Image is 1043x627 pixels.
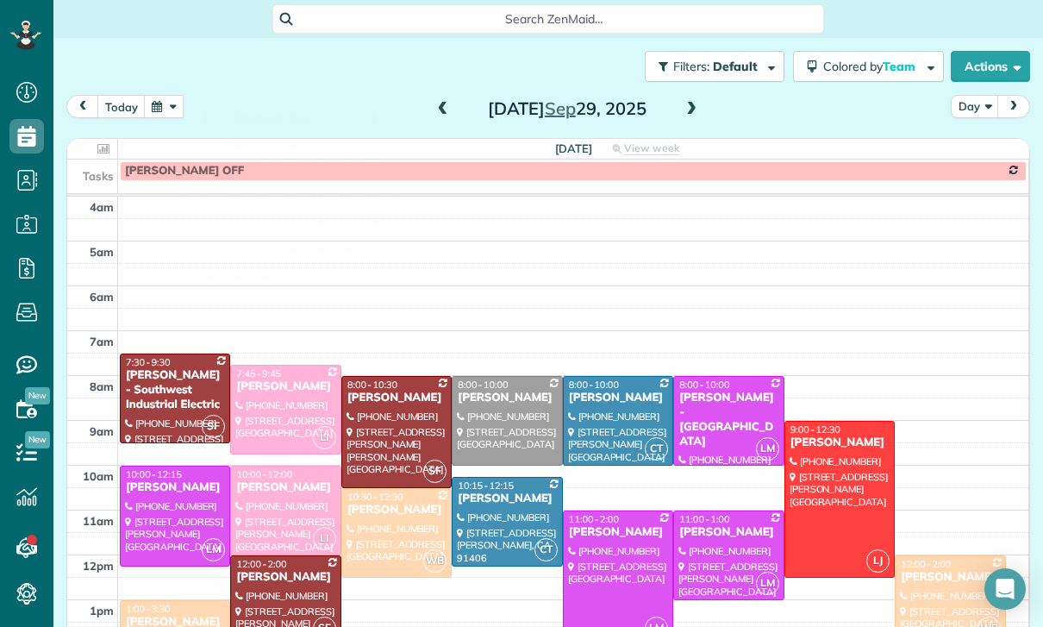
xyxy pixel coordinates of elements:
[347,503,447,517] div: [PERSON_NAME]
[221,264,248,292] a: 29
[235,570,335,585] div: [PERSON_NAME]
[125,480,225,495] div: [PERSON_NAME]
[458,379,508,391] span: 8:00 - 10:00
[790,436,890,450] div: [PERSON_NAME]
[793,51,944,82] button: Colored byTeam
[125,368,225,412] div: [PERSON_NAME] - Southwest Industrial Electric
[227,137,242,151] span: Monday
[25,431,50,448] span: New
[555,141,592,155] span: [DATE]
[248,180,276,208] a: 9
[359,236,386,264] a: 27
[255,137,268,151] span: Tuesday
[222,237,247,261] a: 22
[248,264,276,292] a: 30
[248,208,276,235] a: 16
[347,391,447,405] div: [PERSON_NAME]
[276,208,303,235] a: 17
[534,538,558,561] span: CT
[221,180,248,208] a: 8
[340,137,350,151] span: Friday
[193,208,221,235] a: 14
[303,180,331,208] a: 11
[90,379,114,393] span: 8am
[423,460,447,483] span: SF
[331,153,359,180] a: 5
[193,180,221,208] a: 7
[303,208,331,235] a: 18
[997,95,1030,118] button: next
[331,236,359,264] a: 26
[459,99,675,118] h2: [DATE] 29, 2025
[221,208,248,235] a: 15
[235,480,335,495] div: [PERSON_NAME]
[901,558,951,570] span: 12:00 - 2:00
[568,391,668,405] div: [PERSON_NAME]
[83,514,114,528] span: 11am
[25,387,50,404] span: New
[713,59,759,74] span: Default
[313,426,336,449] span: LI
[756,572,779,595] span: LM
[193,236,221,264] a: 21
[276,153,303,180] a: 3
[90,335,114,348] span: 7am
[236,367,281,379] span: 7:45 - 9:45
[823,59,921,74] span: Colored by
[951,95,999,118] button: Day
[331,208,359,235] a: 19
[883,59,918,74] span: Team
[236,468,292,480] span: 10:00 - 12:00
[900,570,1000,585] div: [PERSON_NAME]
[457,391,557,405] div: [PERSON_NAME]
[276,180,303,208] a: 10
[313,527,336,550] span: LI
[457,492,557,506] div: [PERSON_NAME]
[83,559,114,573] span: 12pm
[193,264,221,292] a: 28
[233,107,313,126] span: September
[126,603,171,615] span: 1:00 - 3:30
[866,549,890,573] span: LJ
[66,95,99,118] button: prev
[310,137,324,151] span: Thursday
[90,424,114,438] span: 9am
[90,604,114,618] span: 1pm
[679,379,729,391] span: 8:00 - 10:00
[281,137,298,151] span: Wednesday
[248,153,276,180] a: 2
[202,415,225,438] span: SF
[236,558,286,570] span: 12:00 - 2:00
[248,236,276,264] a: 23
[347,379,397,391] span: 8:00 - 10:30
[569,513,619,525] span: 11:00 - 2:00
[756,437,779,461] span: LM
[90,290,114,304] span: 6am
[636,51,784,82] a: Filters: Default
[790,423,840,436] span: 9:00 - 12:30
[221,153,248,180] a: 1
[303,236,331,264] a: 25
[97,95,146,118] button: today
[319,111,347,125] span: 2025
[183,96,230,139] a: Prev
[303,153,331,180] a: 4
[349,96,397,139] a: Next
[83,469,114,483] span: 10am
[365,137,379,151] span: Saturday
[568,525,668,540] div: [PERSON_NAME]
[645,437,668,461] span: CT
[126,468,182,480] span: 10:00 - 12:15
[347,491,403,503] span: 10:30 - 12:30
[673,59,709,74] span: Filters:
[569,379,619,391] span: 8:00 - 10:00
[423,549,447,573] span: WB
[645,51,784,82] button: Filters: Default
[359,153,386,180] a: 6
[202,538,225,561] span: LM
[678,525,778,540] div: [PERSON_NAME]
[359,180,386,208] a: 13
[951,51,1030,82] button: Actions
[545,97,576,119] span: Sep
[235,379,335,394] div: [PERSON_NAME]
